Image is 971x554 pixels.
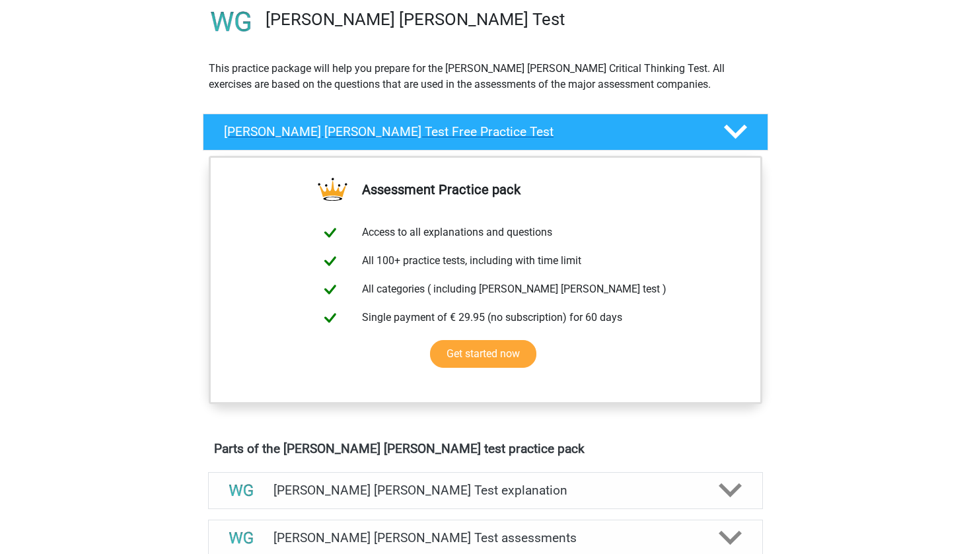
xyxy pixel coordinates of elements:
[430,340,536,368] a: Get started now
[266,9,758,30] h3: [PERSON_NAME] [PERSON_NAME] Test
[273,530,698,545] h4: [PERSON_NAME] [PERSON_NAME] Test assessments
[209,61,762,92] p: This practice package will help you prepare for the [PERSON_NAME] [PERSON_NAME] Critical Thinking...
[203,472,768,509] a: explanations [PERSON_NAME] [PERSON_NAME] Test explanation
[198,114,773,151] a: [PERSON_NAME] [PERSON_NAME] Test Free Practice Test
[224,124,702,139] h4: [PERSON_NAME] [PERSON_NAME] Test Free Practice Test
[273,483,698,498] h4: [PERSON_NAME] [PERSON_NAME] Test explanation
[214,441,757,456] h4: Parts of the [PERSON_NAME] [PERSON_NAME] test practice pack
[225,474,258,508] img: watson glaser test explanations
